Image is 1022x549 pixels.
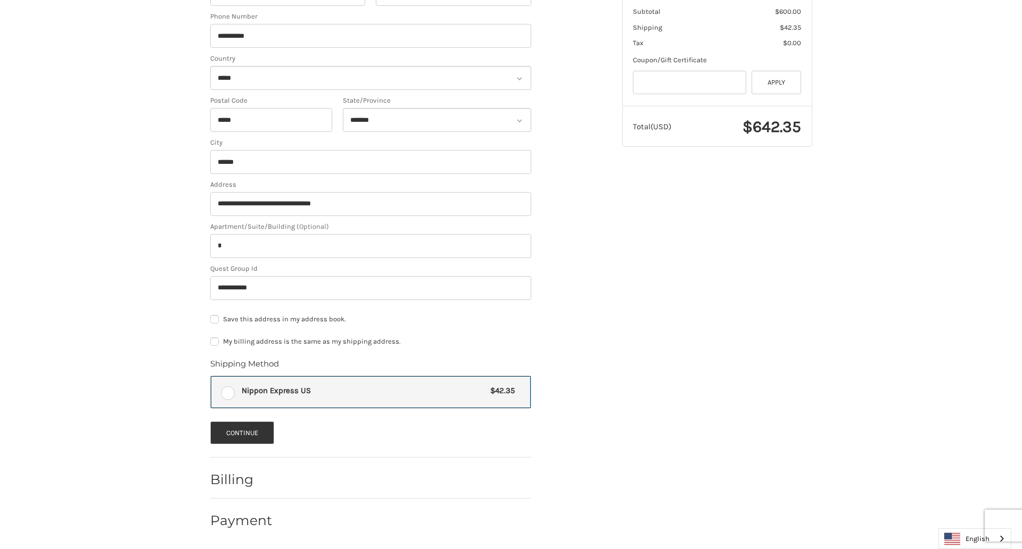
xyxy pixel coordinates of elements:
label: State/Province [343,95,531,106]
label: Save this address in my address book. [210,315,531,323]
button: Apply [752,71,802,95]
span: Tax [633,39,644,47]
span: Subtotal [633,7,661,15]
span: $642.35 [743,117,801,136]
small: (Optional) [296,222,329,230]
span: $0.00 [783,39,801,47]
label: Country [210,53,531,64]
span: Nippon Express US [242,385,485,397]
label: Postal Code [210,95,333,106]
label: Quest Group Id [210,263,531,274]
label: Address [210,179,531,190]
label: City [210,137,531,148]
h2: Billing [210,471,273,488]
span: $600.00 [775,7,801,15]
span: $42.35 [780,23,801,31]
div: Coupon/Gift Certificate [633,55,801,65]
input: Gift Certificate or Coupon Code [633,71,746,95]
legend: Shipping Method [210,358,279,375]
span: $42.35 [485,385,515,397]
label: My billing address is the same as my shipping address. [210,337,531,346]
label: Apartment/Suite/Building [210,221,531,232]
label: Phone Number [210,11,531,22]
button: Continue [210,421,275,444]
h2: Payment [210,512,273,529]
span: Shipping [633,23,662,31]
span: Total (USD) [633,122,671,131]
